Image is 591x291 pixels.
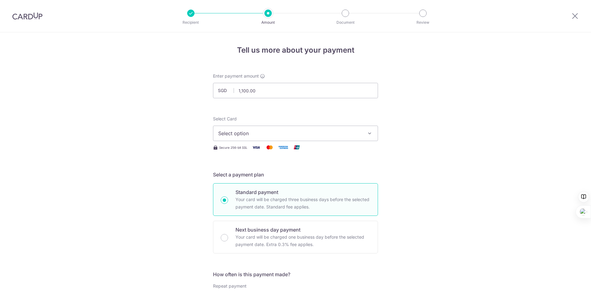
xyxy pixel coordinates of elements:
h5: Select a payment plan [213,171,378,178]
span: Enter payment amount [213,73,259,79]
iframe: Opens a widget where you can find more information [551,273,585,288]
label: Repeat payment [213,283,247,289]
span: Secure 256-bit SSL [219,145,247,150]
p: Document [323,19,368,26]
h4: Tell us more about your payment [213,45,378,56]
img: CardUp [12,12,42,20]
img: American Express [277,143,289,151]
h5: How often is this payment made? [213,271,378,278]
p: Next business day payment [235,226,370,233]
p: Amount [245,19,291,26]
p: Your card will be charged three business days before the selected payment date. Standard fee appl... [235,196,370,211]
span: translation missing: en.payables.payment_networks.credit_card.summary.labels.select_card [213,116,237,121]
span: SGD [218,87,234,94]
p: Standard payment [235,188,370,196]
input: 0.00 [213,83,378,98]
span: Select option [218,130,362,137]
button: Select option [213,126,378,141]
p: Your card will be charged one business day before the selected payment date. Extra 0.3% fee applies. [235,233,370,248]
p: Review [400,19,446,26]
img: Union Pay [291,143,303,151]
img: Mastercard [263,143,276,151]
img: Visa [250,143,262,151]
p: Recipient [168,19,214,26]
